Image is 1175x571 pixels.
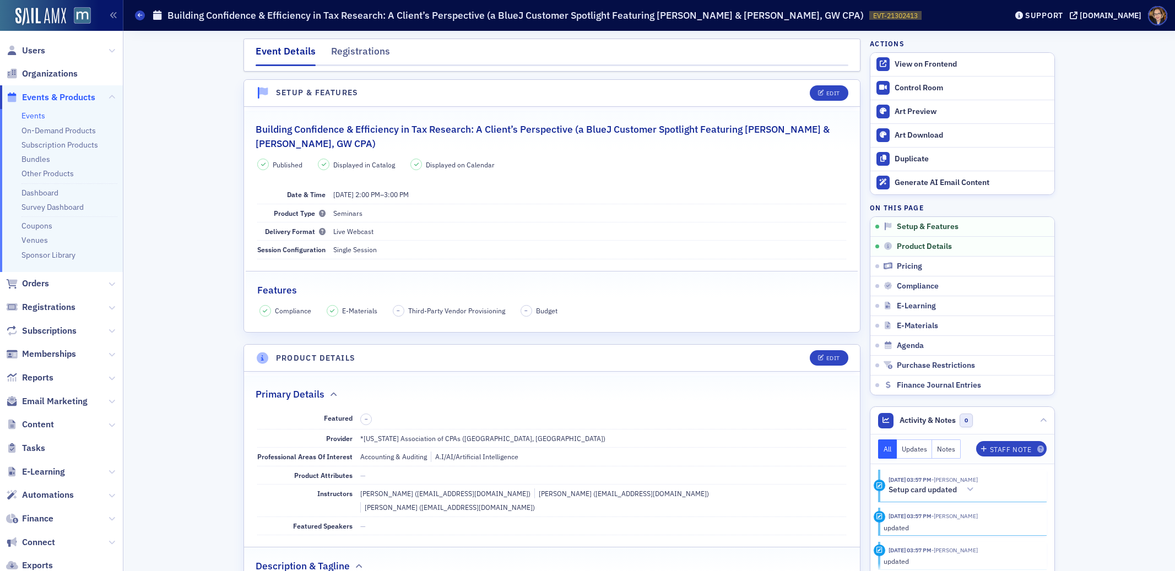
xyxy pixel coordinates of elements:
[874,545,885,556] div: Update
[276,87,359,99] h4: Setup & Features
[826,355,840,361] div: Edit
[932,546,978,554] span: Dee Sullivan
[257,245,326,254] span: Session Configuration
[6,372,53,384] a: Reports
[889,476,932,483] time: 9/10/2025 03:57 PM
[884,556,1039,566] div: updated
[22,372,53,384] span: Reports
[897,321,938,331] span: E-Materials
[6,395,88,407] a: Email Marketing
[6,536,55,548] a: Connect
[6,466,65,478] a: E-Learning
[256,387,324,401] h2: Primary Details
[897,262,922,271] span: Pricing
[22,536,55,548] span: Connect
[360,434,605,443] span: *[US_STATE] Association of CPAs ([GEOGRAPHIC_DATA], [GEOGRAPHIC_DATA])
[21,168,74,178] a: Other Products
[6,68,78,80] a: Organizations
[21,250,75,260] a: Sponsor Library
[870,147,1054,171] button: Duplicate
[895,154,1049,164] div: Duplicate
[15,8,66,25] img: SailAMX
[932,439,961,459] button: Notes
[317,489,353,498] span: Instructors
[431,452,518,461] div: A.I/AI/Artificial Intelligence
[889,512,932,520] time: 9/10/2025 03:57 PM
[870,53,1054,76] a: View on Frontend
[6,301,75,313] a: Registrations
[397,307,400,314] span: –
[6,91,95,104] a: Events & Products
[360,488,530,498] div: [PERSON_NAME] ([EMAIL_ADDRESS][DOMAIN_NAME])
[900,415,956,426] span: Activity & Notes
[810,85,848,101] button: Edit
[265,227,326,236] span: Delivery Format
[873,11,918,20] span: EVT-21302413
[22,91,95,104] span: Events & Products
[22,489,74,501] span: Automations
[6,489,74,501] a: Automations
[22,325,77,337] span: Subscriptions
[275,306,311,316] span: Compliance
[534,488,709,498] div: [PERSON_NAME] ([EMAIL_ADDRESS][DOMAIN_NAME])
[365,415,368,423] span: –
[932,476,978,483] span: Dee Sullivan
[22,278,49,290] span: Orders
[21,188,58,198] a: Dashboard
[256,122,848,151] h2: Building Confidence & Efficiency in Tax Research: A Client’s Perspective (a BlueJ Customer Spotli...
[889,546,932,554] time: 9/10/2025 03:57 PM
[22,348,76,360] span: Memberships
[6,278,49,290] a: Orders
[22,395,88,407] span: Email Marketing
[884,523,1039,532] div: updated
[897,380,981,390] span: Finance Journal Entries
[21,235,48,245] a: Venues
[22,418,54,431] span: Content
[960,414,973,427] span: 0
[21,154,50,164] a: Bundles
[870,39,904,48] h4: Actions
[324,414,353,422] span: Featured
[895,178,1049,188] div: Generate AI Email Content
[74,7,91,24] img: SailAMX
[897,361,975,371] span: Purchase Restrictions
[408,306,505,316] span: Third-Party Vendor Provisioning
[895,83,1049,93] div: Control Room
[870,100,1054,123] a: Art Preview
[897,301,936,311] span: E-Learning
[331,44,390,64] div: Registrations
[333,160,395,170] span: Displayed in Catalog
[932,512,978,520] span: Dee Sullivan
[1070,12,1145,19] button: [DOMAIN_NAME]
[22,513,53,525] span: Finance
[6,442,45,454] a: Tasks
[22,301,75,313] span: Registrations
[874,480,885,491] div: Activity
[895,59,1049,69] div: View on Frontend
[870,203,1055,213] h4: On this page
[810,350,848,366] button: Edit
[524,307,528,314] span: –
[276,352,356,364] h4: Product Details
[22,442,45,454] span: Tasks
[897,281,939,291] span: Compliance
[256,44,316,66] div: Event Details
[274,209,326,217] span: Product Type
[342,306,377,316] span: E-Materials
[889,484,978,496] button: Setup card updated
[1148,6,1167,25] span: Profile
[273,160,302,170] span: Published
[1080,10,1141,20] div: [DOMAIN_NAME]
[333,227,373,236] span: Live Webcast
[1025,10,1063,20] div: Support
[333,190,354,199] span: [DATE]
[536,306,557,316] span: Budget
[384,190,409,199] time: 3:00 PM
[826,90,840,96] div: Edit
[257,452,353,461] span: Professional Areas Of Interest
[21,221,52,231] a: Coupons
[874,511,885,523] div: Update
[990,447,1032,453] div: Staff Note
[287,190,326,199] span: Date & Time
